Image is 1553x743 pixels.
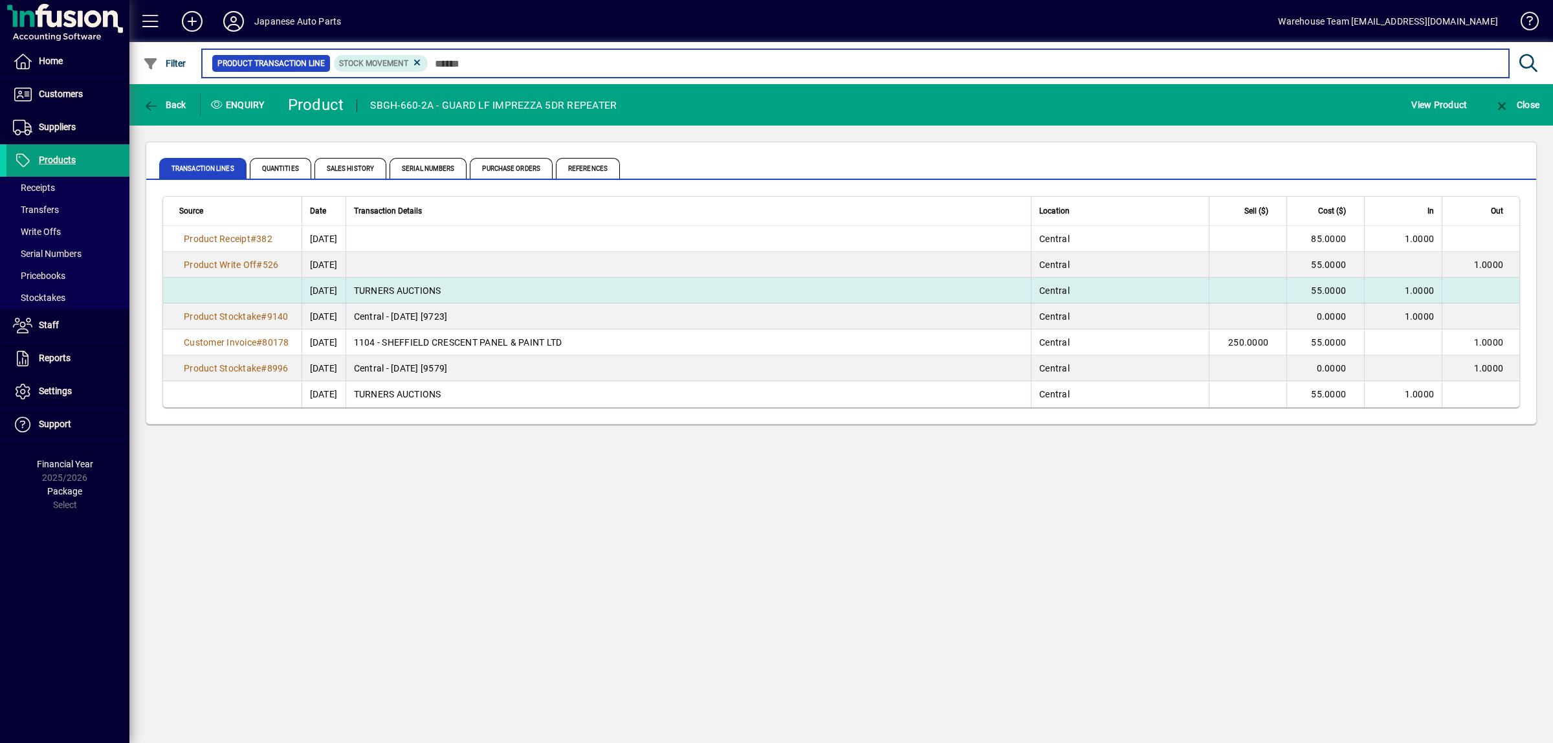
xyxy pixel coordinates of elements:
a: Staff [6,309,129,342]
span: Write Offs [13,227,61,237]
td: [DATE] [302,278,346,304]
span: Quantities [250,158,311,179]
span: Filter [143,58,186,69]
a: Transfers [6,199,129,221]
span: Customers [39,89,83,99]
span: Reports [39,353,71,363]
span: In [1427,204,1434,218]
span: Central [1039,260,1070,270]
span: Central [1039,285,1070,296]
span: 1.0000 [1474,363,1504,373]
a: Product Stocktake#9140 [179,309,293,324]
span: # [261,363,267,373]
span: Central [1039,389,1070,399]
div: Warehouse Team [EMAIL_ADDRESS][DOMAIN_NAME] [1278,11,1498,32]
span: Staff [39,320,59,330]
td: 55.0000 [1286,381,1364,407]
span: Location [1039,204,1070,218]
td: 1104 - SHEFFIELD CRESCENT PANEL & PAINT LTD [346,329,1031,355]
span: Serial Numbers [13,249,82,259]
div: Product [288,94,344,115]
div: Sell ($) [1217,204,1280,218]
td: 55.0000 [1286,252,1364,278]
app-page-header-button: Close enquiry [1481,93,1553,116]
td: [DATE] [302,226,346,252]
td: 250.0000 [1209,329,1286,355]
span: # [250,234,256,244]
td: [DATE] [302,381,346,407]
td: 55.0000 [1286,278,1364,304]
td: 0.0000 [1286,355,1364,381]
td: [DATE] [302,304,346,329]
span: # [261,311,267,322]
span: Package [47,486,82,496]
a: Customers [6,78,129,111]
span: Transfers [13,205,59,215]
span: Close [1494,100,1539,110]
td: 55.0000 [1286,329,1364,355]
span: Home [39,56,63,66]
span: View Product [1411,94,1467,115]
span: Purchase Orders [470,158,553,179]
a: Product Stocktake#8996 [179,361,293,375]
span: 1.0000 [1474,337,1504,348]
a: Support [6,408,129,441]
span: 1.0000 [1405,234,1435,244]
button: Add [171,10,213,33]
a: Write Offs [6,221,129,243]
span: Support [39,419,71,429]
td: 0.0000 [1286,304,1364,329]
div: Cost ($) [1295,204,1358,218]
span: Financial Year [37,459,93,469]
a: Product Receipt#382 [179,232,277,246]
span: Customer Invoice [184,337,256,348]
span: Product Transaction Line [217,57,325,70]
span: 9140 [267,311,289,322]
a: Suppliers [6,111,129,144]
span: Date [310,204,326,218]
td: 85.0000 [1286,226,1364,252]
span: 1.0000 [1474,260,1504,270]
app-page-header-button: Back [129,93,201,116]
span: Product Receipt [184,234,250,244]
span: # [256,337,262,348]
span: Products [39,155,76,165]
td: [DATE] [302,329,346,355]
a: Settings [6,375,129,408]
span: Central [1039,234,1070,244]
a: Pricebooks [6,265,129,287]
span: Central [1039,311,1070,322]
span: # [256,260,262,270]
span: References [556,158,620,179]
span: Transaction Details [354,204,422,218]
span: Source [179,204,203,218]
td: [DATE] [302,355,346,381]
span: 8996 [267,363,289,373]
span: Pricebooks [13,271,65,281]
a: Home [6,45,129,78]
a: Serial Numbers [6,243,129,265]
td: TURNERS AUCTIONS [346,381,1031,407]
div: Japanese Auto Parts [254,11,341,32]
div: Location [1039,204,1201,218]
div: SBGH-660-2A - GUARD LF IMPREZZA 5DR REPEATER [370,95,617,116]
mat-chip: Product Transaction Type: Stock movement [334,55,428,72]
div: Date [310,204,338,218]
span: 80178 [262,337,289,348]
td: Central - [DATE] [9579] [346,355,1031,381]
td: Central - [DATE] [9723] [346,304,1031,329]
span: Sales History [314,158,386,179]
button: View Product [1408,93,1470,116]
td: [DATE] [302,252,346,278]
a: Customer Invoice#80178 [179,335,294,349]
div: Source [179,204,294,218]
span: Central [1039,363,1070,373]
span: Stocktakes [13,293,65,303]
button: Close [1491,93,1543,116]
div: Enquiry [201,94,278,115]
span: Product Stocktake [184,311,261,322]
span: 1.0000 [1405,389,1435,399]
span: Cost ($) [1318,204,1346,218]
td: TURNERS AUCTIONS [346,278,1031,304]
a: Product Write Off#526 [179,258,283,272]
